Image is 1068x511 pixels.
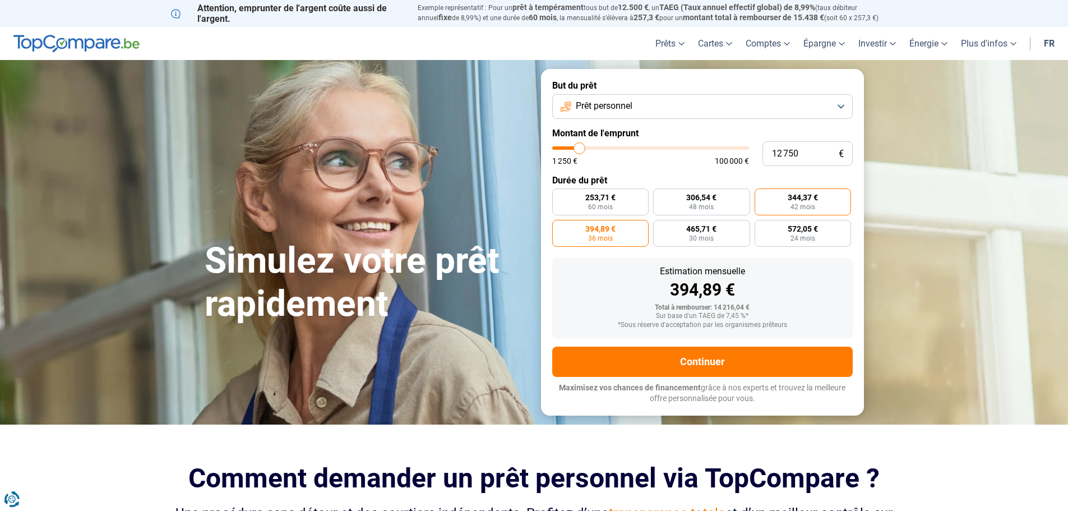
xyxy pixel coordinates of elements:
[634,13,659,22] span: 257,3 €
[739,27,797,60] a: Comptes
[903,27,954,60] a: Énergie
[689,204,714,210] span: 48 mois
[561,267,844,276] div: Estimation mensuelle
[552,94,853,119] button: Prêt personnel
[649,27,691,60] a: Prêts
[552,175,853,186] label: Durée du prêt
[585,194,616,201] span: 253,71 €
[788,225,818,233] span: 572,05 €
[561,312,844,320] div: Sur base d'un TAEG de 7,45 %*
[559,383,701,392] span: Maximisez vos chances de financement
[715,157,749,165] span: 100 000 €
[552,383,853,404] p: grâce à nos experts et trouvez la meilleure offre personnalisée pour vous.
[561,321,844,329] div: *Sous réserve d'acceptation par les organismes prêteurs
[205,240,528,326] h1: Simulez votre prêt rapidement
[529,13,557,22] span: 60 mois
[588,235,613,242] span: 36 mois
[788,194,818,201] span: 344,37 €
[1037,27,1061,60] a: fr
[552,157,577,165] span: 1 250 €
[691,27,739,60] a: Cartes
[552,347,853,377] button: Continuer
[588,204,613,210] span: 60 mois
[585,225,616,233] span: 394,89 €
[438,13,452,22] span: fixe
[839,149,844,159] span: €
[561,304,844,312] div: Total à rembourser: 14 216,04 €
[954,27,1023,60] a: Plus d'infos
[171,463,898,494] h2: Comment demander un prêt personnel via TopCompare ?
[686,194,716,201] span: 306,54 €
[852,27,903,60] a: Investir
[790,204,815,210] span: 42 mois
[552,80,853,91] label: But du prêt
[552,128,853,139] label: Montant de l'emprunt
[512,3,584,12] span: prêt à tempérament
[418,3,898,23] p: Exemple représentatif : Pour un tous but de , un (taux débiteur annuel de 8,99%) et une durée de ...
[576,100,632,112] span: Prêt personnel
[790,235,815,242] span: 24 mois
[797,27,852,60] a: Épargne
[618,3,649,12] span: 12.500 €
[561,282,844,298] div: 394,89 €
[689,235,714,242] span: 30 mois
[683,13,824,22] span: montant total à rembourser de 15.438 €
[13,35,140,53] img: TopCompare
[659,3,815,12] span: TAEG (Taux annuel effectif global) de 8,99%
[686,225,716,233] span: 465,71 €
[171,3,404,24] p: Attention, emprunter de l'argent coûte aussi de l'argent.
